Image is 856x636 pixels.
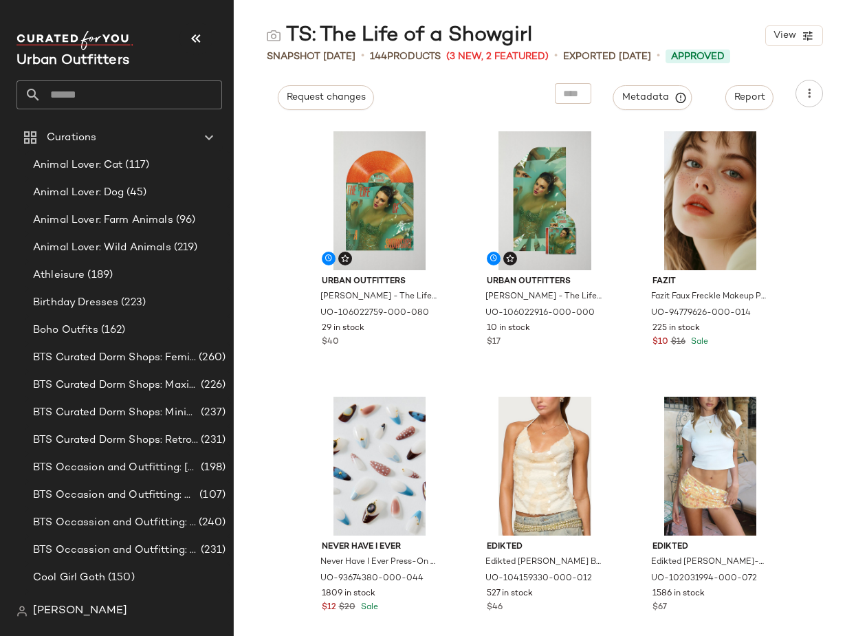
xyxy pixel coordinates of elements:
[33,377,198,393] span: BTS Curated Dorm Shops: Maximalist
[485,307,595,320] span: UO-106022916-000-000
[33,432,198,448] span: BTS Curated Dorm Shops: Retro+ Boho
[485,291,602,303] span: [PERSON_NAME] - The Life of a Showgirl CD in Sweat/Vanilla Perfume CD with Poster at Urban Outfit...
[33,350,196,366] span: BTS Curated Dorm Shops: Feminine
[563,50,651,64] p: Exported [DATE]
[613,85,692,110] button: Metadata
[33,405,198,421] span: BTS Curated Dorm Shops: Minimalist
[734,92,765,103] span: Report
[33,570,105,586] span: Cool Girl Goth
[33,597,80,613] span: Coquette
[652,276,769,288] span: Fazit
[33,487,197,503] span: BTS Occasion and Outfitting: Homecoming Dresses
[657,48,660,65] span: •
[197,487,226,503] span: (107)
[17,606,28,617] img: svg%3e
[476,397,614,536] img: 104159330_012_m
[322,541,438,553] span: Never Have I Ever
[33,515,196,531] span: BTS Occassion and Outfitting: Campus Lounge
[485,573,592,585] span: UO-104159330-000-012
[124,185,146,201] span: (45)
[267,29,281,43] img: svg%3e
[339,602,355,614] span: $20
[487,336,501,349] span: $17
[651,573,757,585] span: UO-102031994-000-072
[487,602,503,614] span: $46
[98,322,126,338] span: (162)
[33,157,122,173] span: Animal Lover: Cat
[198,542,226,558] span: (231)
[33,267,85,283] span: Athleisure
[33,322,98,338] span: Boho Outfits
[267,50,355,64] span: Snapshot [DATE]
[487,276,603,288] span: Urban Outfitters
[446,50,549,64] span: (3 New, 2 Featured)
[80,597,108,613] span: (261)
[33,542,198,558] span: BTS Occassion and Outfitting: First Day Fits
[278,85,374,110] button: Request changes
[322,336,339,349] span: $40
[652,602,667,614] span: $67
[17,31,133,50] img: cfy_white_logo.C9jOOHJF.svg
[85,267,113,283] span: (189)
[652,336,668,349] span: $10
[267,22,532,50] div: TS: The Life of a Showgirl
[641,397,780,536] img: 102031994_072_m
[198,460,226,476] span: (198)
[487,588,533,600] span: 527 in stock
[322,588,375,600] span: 1809 in stock
[688,338,708,347] span: Sale
[651,556,767,569] span: Edikted [PERSON_NAME]-Rise Sequin Mini Skirt in Yellow, Women's at Urban Outfitters
[652,541,769,553] span: Edikted
[652,322,700,335] span: 225 in stock
[622,91,684,104] span: Metadata
[320,573,424,585] span: UO-93674380-000-044
[476,131,614,270] img: 106022916_000_b
[105,570,135,586] span: (150)
[554,48,558,65] span: •
[358,603,378,612] span: Sale
[320,291,437,303] span: [PERSON_NAME] - The Life of a Showgirl LP in Sweat/Vanilla Perfume Orange Glitter at Urban Outfit...
[370,52,387,62] span: 144
[311,131,449,270] img: 106022759_080_b
[487,322,530,335] span: 10 in stock
[196,515,226,531] span: (240)
[198,432,226,448] span: (231)
[773,30,796,41] span: View
[370,50,441,64] div: Products
[33,460,198,476] span: BTS Occasion and Outfitting: [PERSON_NAME] to Party
[641,131,780,270] img: 94779626_014_b
[322,602,336,614] span: $12
[651,291,767,303] span: Fazit Faux Freckle Makeup Patch Set in Natural at Urban Outfitters
[322,276,438,288] span: Urban Outfitters
[671,336,685,349] span: $16
[171,240,198,256] span: (219)
[320,556,437,569] span: Never Have I Ever Press-On Nail Set in Fawning Over U at Urban Outfitters
[671,50,725,64] span: Approved
[320,307,429,320] span: UO-106022759-000-080
[361,48,364,65] span: •
[652,588,705,600] span: 1586 in stock
[33,240,171,256] span: Animal Lover: Wild Animals
[33,603,127,619] span: [PERSON_NAME]
[17,54,129,68] span: Current Company Name
[487,541,603,553] span: Edikted
[33,295,118,311] span: Birthday Dresses
[341,254,349,263] img: svg%3e
[33,185,124,201] span: Animal Lover: Dog
[725,85,773,110] button: Report
[33,212,173,228] span: Animal Lover: Farm Animals
[173,212,196,228] span: (96)
[506,254,514,263] img: svg%3e
[485,556,602,569] span: Edikted [PERSON_NAME] Backless Sequin Cowl Neck Top in Cream, Women's at Urban Outfitters
[322,322,364,335] span: 29 in stock
[765,25,823,46] button: View
[311,397,449,536] img: 93674380_044_b
[198,405,226,421] span: (237)
[198,377,226,393] span: (226)
[47,130,96,146] span: Curations
[118,295,146,311] span: (223)
[122,157,149,173] span: (117)
[196,350,226,366] span: (260)
[286,92,366,103] span: Request changes
[651,307,751,320] span: UO-94779626-000-014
